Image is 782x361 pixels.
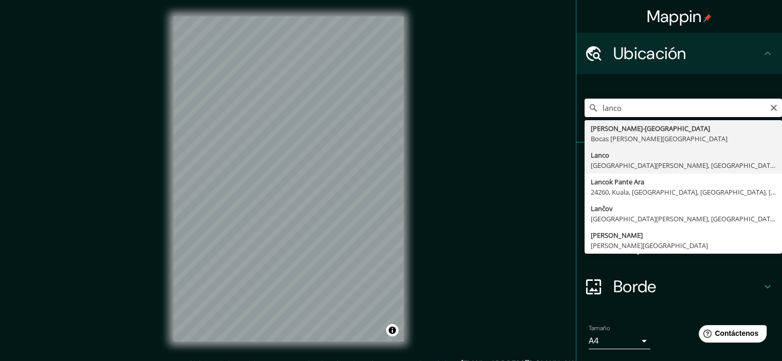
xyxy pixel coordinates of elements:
[386,324,398,336] button: Activar o desactivar atribución
[591,134,728,143] font: Bocas [PERSON_NAME][GEOGRAPHIC_DATA]
[613,276,657,297] font: Borde
[576,143,782,184] div: Patas
[591,214,776,223] font: [GEOGRAPHIC_DATA][PERSON_NAME], [GEOGRAPHIC_DATA]
[613,43,686,64] font: Ubicación
[591,231,643,240] font: [PERSON_NAME]
[576,33,782,74] div: Ubicación
[591,241,708,250] font: [PERSON_NAME][GEOGRAPHIC_DATA]
[591,177,644,186] font: Lancok Pante Ara
[703,14,712,22] img: pin-icon.png
[576,225,782,266] div: Disposición
[576,266,782,307] div: Borde
[589,333,650,349] div: A4
[591,204,613,213] font: Lančov
[591,161,776,170] font: [GEOGRAPHIC_DATA][PERSON_NAME], [GEOGRAPHIC_DATA]
[690,321,771,350] iframe: Lanzador de widgets de ayuda
[647,6,702,27] font: Mappin
[585,99,782,117] input: Elige tu ciudad o zona
[173,16,404,341] canvas: Mapa
[770,102,778,112] button: Claro
[576,184,782,225] div: Estilo
[589,335,599,346] font: A4
[589,324,610,332] font: Tamaño
[591,150,609,160] font: Lanco
[591,124,710,133] font: [PERSON_NAME]-[GEOGRAPHIC_DATA]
